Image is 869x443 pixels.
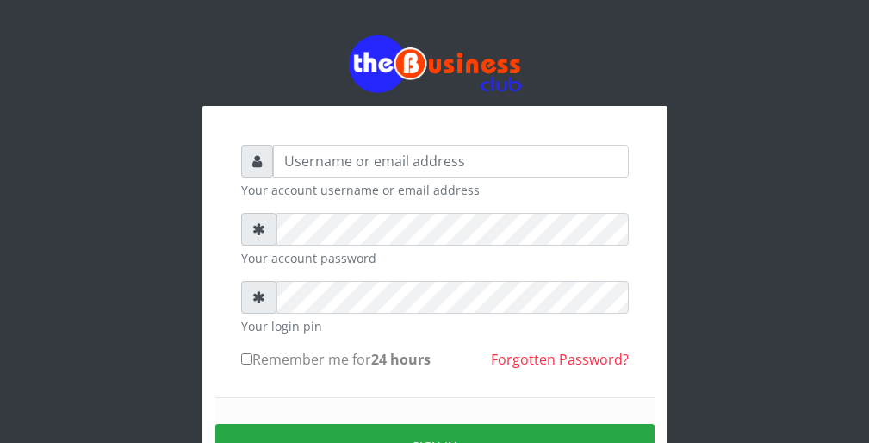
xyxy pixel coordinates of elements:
[371,350,431,369] b: 24 hours
[273,145,629,178] input: Username or email address
[241,349,431,370] label: Remember me for
[241,181,629,199] small: Your account username or email address
[241,317,629,335] small: Your login pin
[241,353,252,365] input: Remember me for24 hours
[491,350,629,369] a: Forgotten Password?
[241,249,629,267] small: Your account password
